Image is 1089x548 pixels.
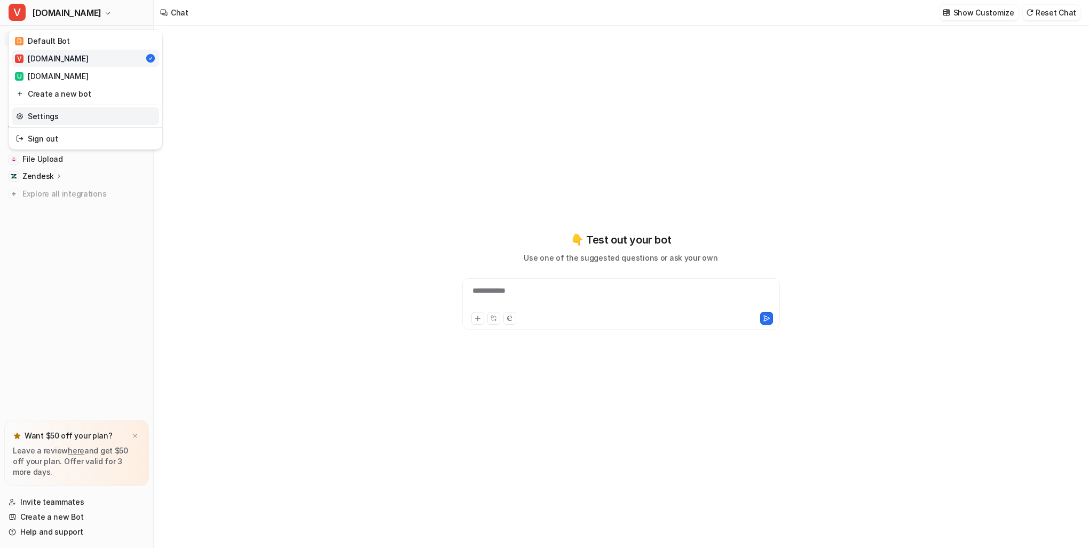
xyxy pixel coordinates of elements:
div: Default Bot [15,35,70,46]
img: reset [16,133,23,144]
span: D [15,37,23,45]
img: reset [16,88,23,99]
div: [DOMAIN_NAME] [15,71,88,82]
span: U [15,72,23,81]
div: [DOMAIN_NAME] [15,53,88,64]
a: Settings [12,107,159,125]
img: reset [16,111,23,122]
span: V [15,54,23,63]
span: [DOMAIN_NAME] [32,5,101,20]
a: Create a new bot [12,85,159,103]
div: V[DOMAIN_NAME] [9,30,162,150]
span: V [9,4,26,21]
a: Sign out [12,130,159,147]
